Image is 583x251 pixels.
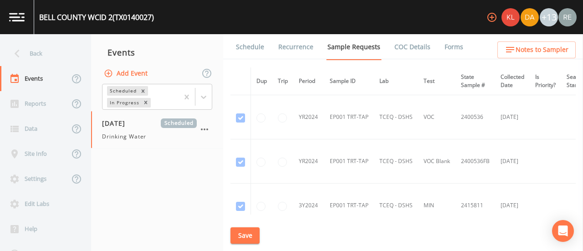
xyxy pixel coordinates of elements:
[91,41,223,64] div: Events
[293,184,324,228] td: 3Y2024
[455,95,495,139] td: 2400536
[495,67,530,95] th: Collected Date
[374,184,418,228] td: TCEQ - DSHS
[501,8,520,26] img: 9c4450d90d3b8045b2e5fa62e4f92659
[495,95,530,139] td: [DATE]
[272,67,293,95] th: Trip
[497,41,576,58] button: Notes to Sampler
[293,139,324,184] td: YR2024
[107,98,141,108] div: In Progress
[418,67,455,95] th: Test
[293,67,324,95] th: Period
[418,139,455,184] td: VOC Blank
[326,34,382,60] a: Sample Requests
[455,184,495,228] td: 2415811
[102,65,151,82] button: Add Event
[102,118,132,128] span: [DATE]
[39,12,154,23] div: BELL COUNTY WCID 2 (TX0140027)
[374,139,418,184] td: TCEQ - DSHS
[324,67,374,95] th: Sample ID
[102,133,146,141] span: Drinking Water
[418,95,455,139] td: VOC
[418,184,455,228] td: MIN
[530,67,561,95] th: Is Priority?
[495,139,530,184] td: [DATE]
[516,44,568,56] span: Notes to Sampler
[324,184,374,228] td: EP001 TRT-TAP
[324,139,374,184] td: EP001 TRT-TAP
[107,86,138,96] div: Scheduled
[91,111,223,149] a: [DATE]ScheduledDrinking Water
[540,8,558,26] div: +13
[501,8,520,26] div: Kler Teran
[443,34,465,60] a: Forms
[251,67,273,95] th: Dup
[230,227,260,244] button: Save
[393,34,432,60] a: COC Details
[293,95,324,139] td: YR2024
[374,95,418,139] td: TCEQ - DSHS
[520,8,539,26] div: David Weber
[495,184,530,228] td: [DATE]
[455,67,495,95] th: State Sample #
[521,8,539,26] img: a84961a0472e9debc750dd08a004988d
[138,86,148,96] div: Remove Scheduled
[9,13,25,21] img: logo
[235,34,266,60] a: Schedule
[277,34,315,60] a: Recurrence
[141,98,151,108] div: Remove In Progress
[374,67,418,95] th: Lab
[558,8,577,26] img: e720f1e92442e99c2aab0e3b783e6548
[455,139,495,184] td: 2400536FB
[324,95,374,139] td: EP001 TRT-TAP
[161,118,197,128] span: Scheduled
[552,220,574,242] div: Open Intercom Messenger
